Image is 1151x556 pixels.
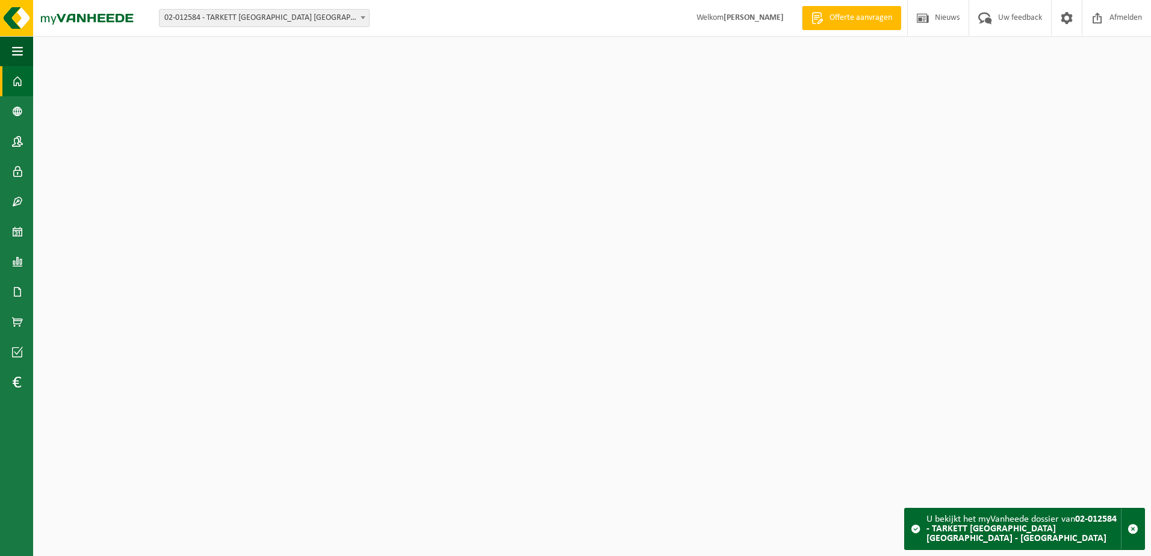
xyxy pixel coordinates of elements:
span: 02-012584 - TARKETT DENDERMONDE NV - DENDERMONDE [160,10,369,26]
a: Offerte aanvragen [802,6,901,30]
span: 02-012584 - TARKETT DENDERMONDE NV - DENDERMONDE [159,9,370,27]
strong: [PERSON_NAME] [724,13,784,22]
div: U bekijkt het myVanheede dossier van [926,508,1121,549]
span: Offerte aanvragen [827,12,895,24]
strong: 02-012584 - TARKETT [GEOGRAPHIC_DATA] [GEOGRAPHIC_DATA] - [GEOGRAPHIC_DATA] [926,514,1117,543]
